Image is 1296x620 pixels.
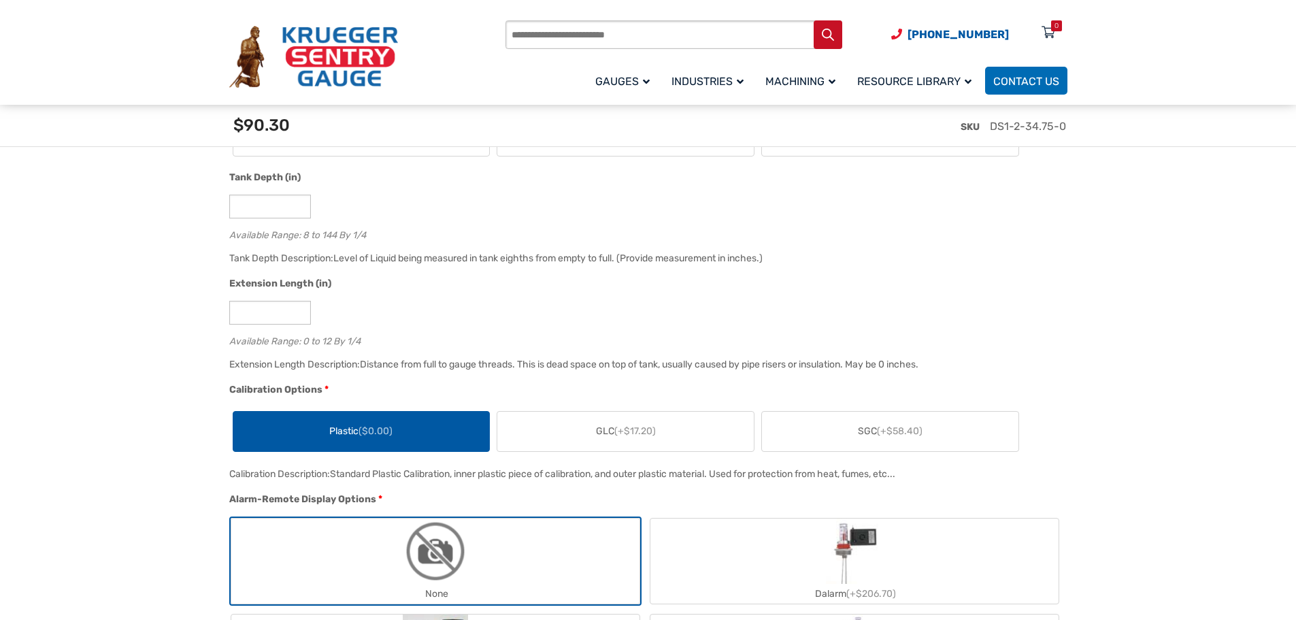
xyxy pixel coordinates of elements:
div: Distance from full to gauge threads. This is dead space on top of tank, usually caused by pipe ri... [360,359,918,370]
span: GLC [596,424,656,438]
span: Extension Length Description: [229,359,360,370]
span: (+$17.20) [614,425,656,437]
span: Industries [671,75,744,88]
div: Dalarm [650,584,1059,604]
span: DS1-2-34.75-0 [990,120,1066,133]
span: SGC [858,424,923,438]
span: Extension Length (in) [229,278,331,289]
div: Available Range: 8 to 144 By 1/4 [229,227,1061,240]
span: SKU [961,121,980,133]
a: Industries [663,65,757,97]
a: Gauges [587,65,663,97]
span: Tank Depth Description: [229,252,333,264]
div: Available Range: 0 to 12 By 1/4 [229,333,1061,346]
span: Resource Library [857,75,971,88]
span: (+$58.40) [877,425,923,437]
div: Level of Liquid being measured in tank eighths from empty to full. (Provide measurement in inches.) [333,252,763,264]
span: [PHONE_NUMBER] [908,28,1009,41]
img: Krueger Sentry Gauge [229,26,398,88]
span: Plastic [329,424,393,438]
span: Contact Us [993,75,1059,88]
span: Machining [765,75,835,88]
abbr: required [378,492,382,506]
span: Gauges [595,75,650,88]
a: Phone Number (920) 434-8860 [891,26,1009,43]
span: Tank Depth (in) [229,172,301,183]
div: 0 [1054,20,1059,31]
div: None [231,584,639,604]
span: Alarm-Remote Display Options [229,493,376,505]
span: Calibration Options [229,384,322,395]
a: Machining [757,65,849,97]
div: Standard Plastic Calibration, inner plastic piece of calibration, and outer plastic material. Use... [330,468,895,480]
a: Resource Library [849,65,985,97]
abbr: required [325,382,329,397]
a: Contact Us [985,67,1067,95]
span: (+$206.70) [846,588,896,600]
span: Calibration Description: [229,468,330,480]
label: None [231,519,639,604]
label: Dalarm [650,519,1059,604]
span: ($0.00) [359,425,393,437]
